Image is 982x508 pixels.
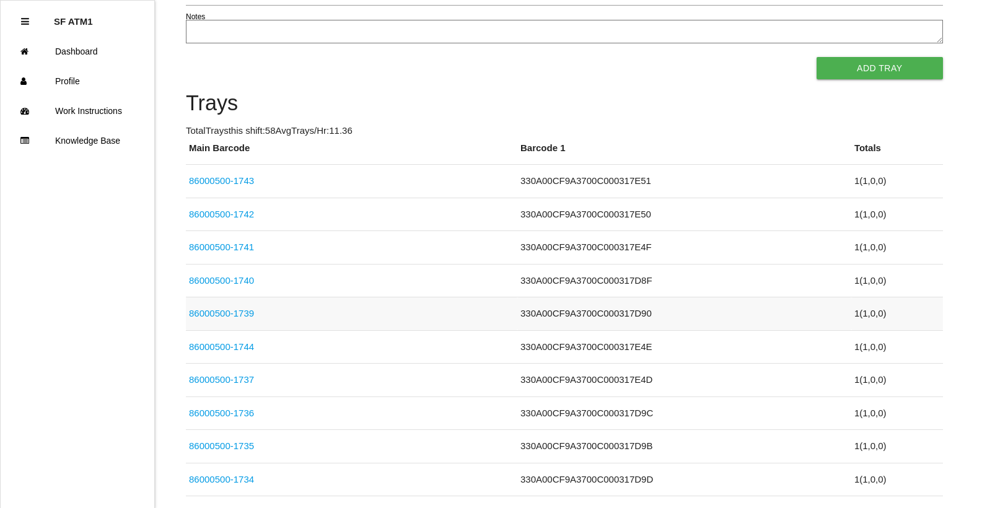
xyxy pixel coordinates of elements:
[517,463,851,496] td: 330A00CF9A3700C000317D9D
[189,275,254,286] a: 86000500-1740
[851,364,943,397] td: 1 ( 1 , 0 , 0 )
[189,374,254,385] a: 86000500-1737
[517,330,851,364] td: 330A00CF9A3700C000317E4E
[851,198,943,231] td: 1 ( 1 , 0 , 0 )
[189,308,254,318] a: 86000500-1739
[517,231,851,265] td: 330A00CF9A3700C000317E4F
[851,297,943,331] td: 1 ( 1 , 0 , 0 )
[517,165,851,198] td: 330A00CF9A3700C000317E51
[517,264,851,297] td: 330A00CF9A3700C000317D8F
[189,242,254,252] a: 86000500-1741
[517,396,851,430] td: 330A00CF9A3700C000317D9C
[851,430,943,463] td: 1 ( 1 , 0 , 0 )
[186,11,205,22] label: Notes
[189,440,254,451] a: 86000500-1735
[186,92,943,115] h4: Trays
[851,463,943,496] td: 1 ( 1 , 0 , 0 )
[1,37,154,66] a: Dashboard
[189,341,254,352] a: 86000500-1744
[517,297,851,331] td: 330A00CF9A3700C000317D90
[817,57,943,79] button: Add Tray
[851,141,943,165] th: Totals
[851,330,943,364] td: 1 ( 1 , 0 , 0 )
[1,66,154,96] a: Profile
[189,175,254,186] a: 86000500-1743
[517,141,851,165] th: Barcode 1
[1,126,154,155] a: Knowledge Base
[189,474,254,484] a: 86000500-1734
[517,364,851,397] td: 330A00CF9A3700C000317E4D
[54,7,93,27] p: SF ATM1
[851,165,943,198] td: 1 ( 1 , 0 , 0 )
[851,396,943,430] td: 1 ( 1 , 0 , 0 )
[21,7,29,37] div: Close
[189,209,254,219] a: 86000500-1742
[851,264,943,297] td: 1 ( 1 , 0 , 0 )
[517,430,851,463] td: 330A00CF9A3700C000317D9B
[1,96,154,126] a: Work Instructions
[189,408,254,418] a: 86000500-1736
[851,231,943,265] td: 1 ( 1 , 0 , 0 )
[186,124,943,138] p: Total Trays this shift: 58 Avg Trays /Hr: 11.36
[186,141,517,165] th: Main Barcode
[517,198,851,231] td: 330A00CF9A3700C000317E50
